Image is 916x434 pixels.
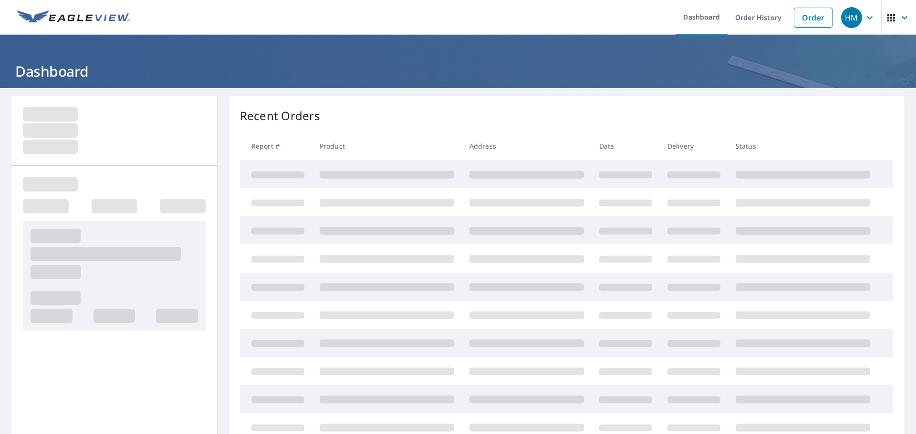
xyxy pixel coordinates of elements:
[841,7,862,28] div: HM
[240,107,320,124] p: Recent Orders
[17,10,130,25] img: EV Logo
[312,132,462,160] th: Product
[660,132,728,160] th: Delivery
[794,8,833,28] a: Order
[11,61,905,81] h1: Dashboard
[592,132,660,160] th: Date
[462,132,592,160] th: Address
[728,132,878,160] th: Status
[240,132,312,160] th: Report #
